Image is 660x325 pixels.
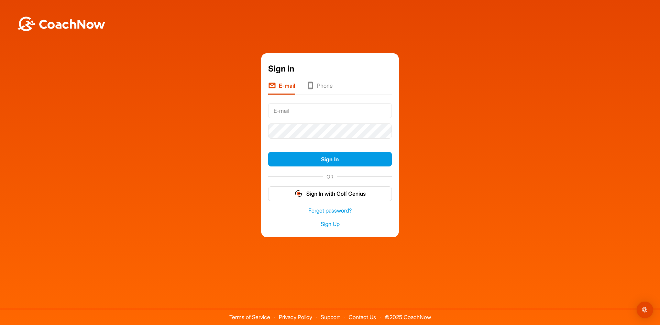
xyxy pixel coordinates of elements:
a: Sign Up [268,220,392,228]
span: © 2025 CoachNow [381,309,434,320]
div: Open Intercom Messenger [637,302,653,318]
button: Sign In [268,152,392,167]
div: Sign in [268,63,392,75]
a: Privacy Policy [279,314,312,321]
input: E-mail [268,103,392,118]
span: OR [323,173,337,180]
img: gg_logo [294,189,303,198]
a: Support [321,314,340,321]
button: Sign In with Golf Genius [268,186,392,201]
a: Contact Us [349,314,376,321]
li: E-mail [268,82,295,95]
img: BwLJSsUCoWCh5upNqxVrqldRgqLPVwmV24tXu5FoVAoFEpwwqQ3VIfuoInZCoVCoTD4vwADAC3ZFMkVEQFDAAAAAElFTkSuQmCC [16,17,106,31]
a: Forgot password? [268,207,392,215]
li: Phone [306,82,333,95]
a: Terms of Service [229,314,270,321]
